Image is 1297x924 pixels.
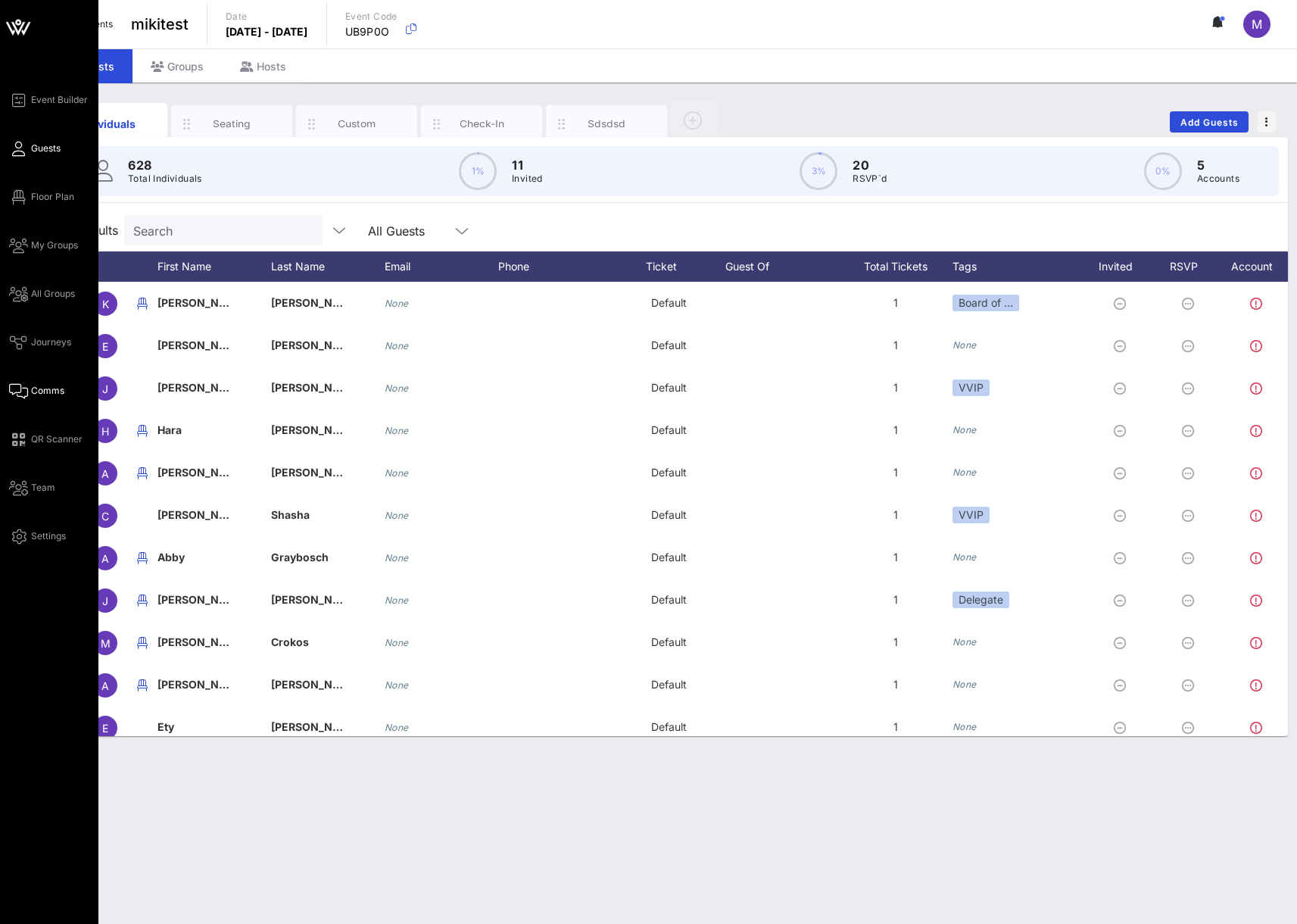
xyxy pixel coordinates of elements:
[359,215,480,245] div: All Guests
[952,721,977,732] i: None
[1081,251,1164,282] div: Invited
[345,9,398,24] p: Event Code
[612,251,725,282] div: Ticket
[271,593,360,606] span: [PERSON_NAME]
[102,722,108,735] span: E
[271,423,360,436] span: [PERSON_NAME]
[226,24,308,39] p: [DATE] - [DATE]
[157,296,247,309] span: [PERSON_NAME]
[839,451,952,494] div: 1
[101,425,109,438] span: H
[101,637,111,650] span: M
[651,466,687,479] span: Default
[952,295,1019,311] div: Board of …
[131,13,189,36] span: mikitest
[952,679,977,690] i: None
[9,430,83,448] a: QR Scanner
[271,466,360,479] span: [PERSON_NAME]
[385,340,409,351] i: None
[952,507,990,523] div: VVIP
[157,466,247,479] span: [PERSON_NAME]
[952,636,977,648] i: None
[385,679,409,691] i: None
[102,298,109,311] span: K
[271,635,309,648] span: Crokos
[9,382,64,400] a: Comms
[73,116,141,132] div: Individuals
[157,381,247,394] span: [PERSON_NAME]
[651,381,687,394] span: Default
[198,117,266,131] div: Seating
[31,481,55,495] span: Team
[651,593,687,606] span: Default
[128,171,202,186] p: Total Individuals
[952,424,977,435] i: None
[9,188,74,206] a: Floor Plan
[853,171,887,186] p: RSVP`d
[101,467,109,480] span: A
[573,117,641,131] div: sdsdsd
[651,551,687,563] span: Default
[9,333,71,351] a: Journeys
[101,679,109,692] span: A
[157,423,182,436] span: Hara
[271,720,360,733] span: [PERSON_NAME]
[651,423,687,436] span: Default
[839,621,952,663] div: 1
[385,467,409,479] i: None
[271,678,360,691] span: [PERSON_NAME]
[9,527,66,545] a: Settings
[157,508,247,521] span: [PERSON_NAME]
[9,91,88,109] a: Event Builder
[102,382,108,395] span: J
[512,156,543,174] p: 11
[101,510,109,523] span: C
[157,551,185,563] span: Abby
[271,251,385,282] div: Last Name
[271,551,329,563] span: Graybosch
[157,678,247,691] span: [PERSON_NAME]
[385,382,409,394] i: None
[448,117,516,131] div: Check-In
[839,494,952,536] div: 1
[31,384,64,398] span: Comms
[512,171,543,186] p: Invited
[271,508,310,521] span: Shasha
[952,379,990,396] div: VVIP
[31,287,75,301] span: All Groups
[226,9,308,24] p: Date
[839,536,952,579] div: 1
[1243,11,1270,38] div: M
[651,635,687,648] span: Default
[31,239,78,252] span: My Groups
[1180,117,1239,128] span: Add Guests
[9,139,61,158] a: Guests
[839,251,952,282] div: Total Tickets
[725,251,839,282] div: Guest Of
[651,339,687,351] span: Default
[271,339,360,351] span: [PERSON_NAME]
[952,551,977,563] i: None
[31,529,66,543] span: Settings
[31,142,61,155] span: Guests
[133,49,222,83] div: Groups
[31,190,74,204] span: Floor Plan
[9,285,75,303] a: All Groups
[853,156,887,174] p: 20
[271,381,360,394] span: [PERSON_NAME]
[157,593,247,606] span: [PERSON_NAME]
[271,296,360,309] span: [PERSON_NAME]
[102,595,108,607] span: J
[839,282,952,324] div: 1
[102,340,108,353] span: E
[157,251,271,282] div: First Name
[128,156,202,174] p: 628
[1197,156,1239,174] p: 5
[157,720,174,733] span: Ety
[385,510,409,521] i: None
[101,552,109,565] span: A
[157,635,247,648] span: [PERSON_NAME]
[9,236,78,254] a: My Groups
[952,592,1009,608] div: Delegate
[1170,111,1249,133] button: Add Guests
